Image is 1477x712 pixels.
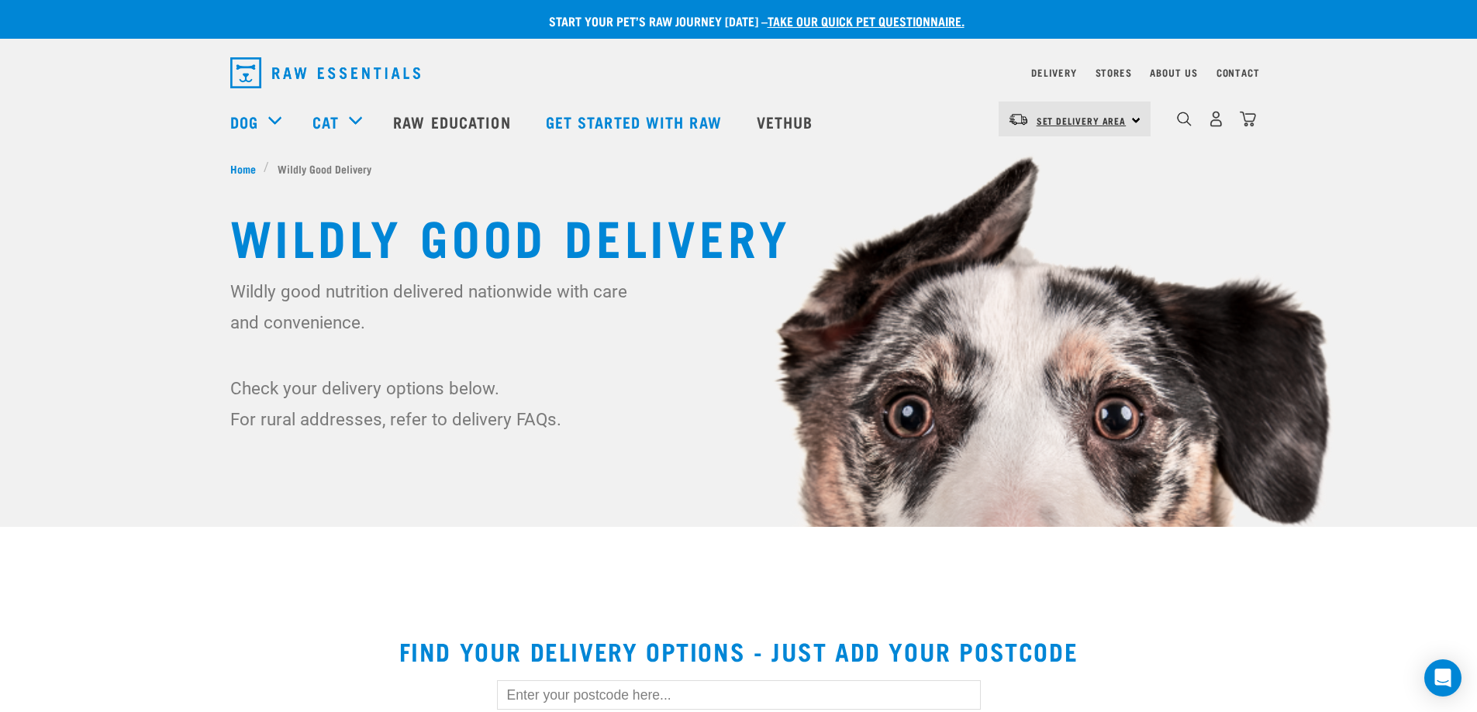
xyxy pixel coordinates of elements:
[230,57,420,88] img: Raw Essentials Logo
[1240,111,1256,127] img: home-icon@2x.png
[230,276,637,338] p: Wildly good nutrition delivered nationwide with care and convenience.
[218,51,1260,95] nav: dropdown navigation
[1096,70,1132,75] a: Stores
[230,160,256,177] span: Home
[312,110,339,133] a: Cat
[530,91,741,153] a: Get started with Raw
[741,91,833,153] a: Vethub
[1424,659,1461,697] div: Open Intercom Messenger
[1150,70,1197,75] a: About Us
[497,680,981,710] input: Enter your postcode here...
[230,208,1248,263] h1: Wildly Good Delivery
[230,160,264,177] a: Home
[1177,112,1192,126] img: home-icon-1@2x.png
[230,373,637,435] p: Check your delivery options below. For rural addresses, refer to delivery FAQs.
[768,17,965,24] a: take our quick pet questionnaire.
[378,91,530,153] a: Raw Education
[1208,111,1224,127] img: user.png
[230,110,258,133] a: Dog
[1008,112,1029,126] img: van-moving.png
[1037,118,1127,123] span: Set Delivery Area
[1031,70,1076,75] a: Delivery
[230,160,1248,177] nav: breadcrumbs
[1216,70,1260,75] a: Contact
[19,637,1458,665] h2: Find your delivery options - just add your postcode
